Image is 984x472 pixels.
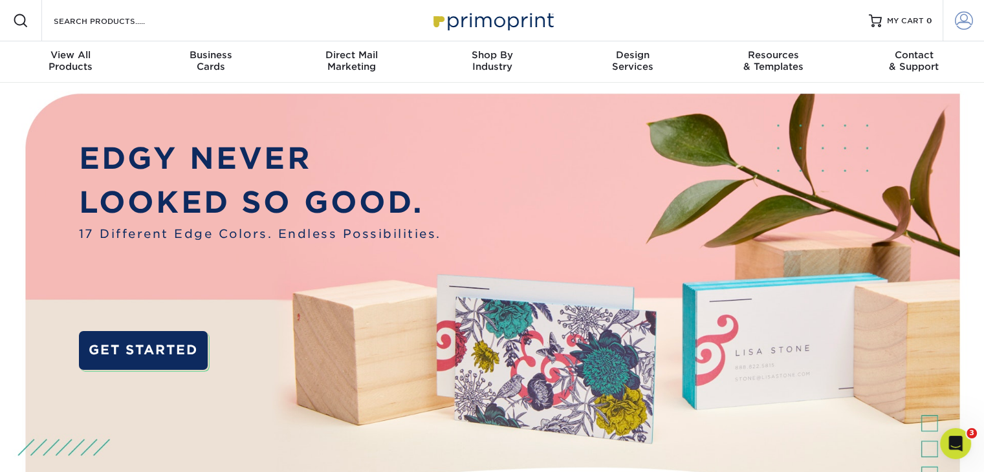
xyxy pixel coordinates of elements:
a: BusinessCards [140,41,281,83]
img: Primoprint [428,6,557,34]
a: Direct MailMarketing [281,41,422,83]
div: & Templates [703,49,843,72]
a: Shop ByIndustry [422,41,562,83]
div: Marketing [281,49,422,72]
span: 3 [967,428,977,438]
span: Resources [703,49,843,61]
div: & Support [844,49,984,72]
span: Design [562,49,703,61]
span: Shop By [422,49,562,61]
p: LOOKED SO GOOD. [79,180,441,224]
span: Direct Mail [281,49,422,61]
span: 17 Different Edge Colors. Endless Possibilities. [79,225,441,242]
p: EDGY NEVER [79,136,441,180]
a: GET STARTED [79,331,208,370]
iframe: Intercom live chat [940,428,971,459]
input: SEARCH PRODUCTS..... [52,13,179,28]
div: Cards [140,49,281,72]
a: Contact& Support [844,41,984,83]
span: MY CART [887,16,924,27]
a: Resources& Templates [703,41,843,83]
div: Industry [422,49,562,72]
div: Services [562,49,703,72]
span: 0 [926,16,932,25]
a: DesignServices [562,41,703,83]
span: Contact [844,49,984,61]
span: Business [140,49,281,61]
